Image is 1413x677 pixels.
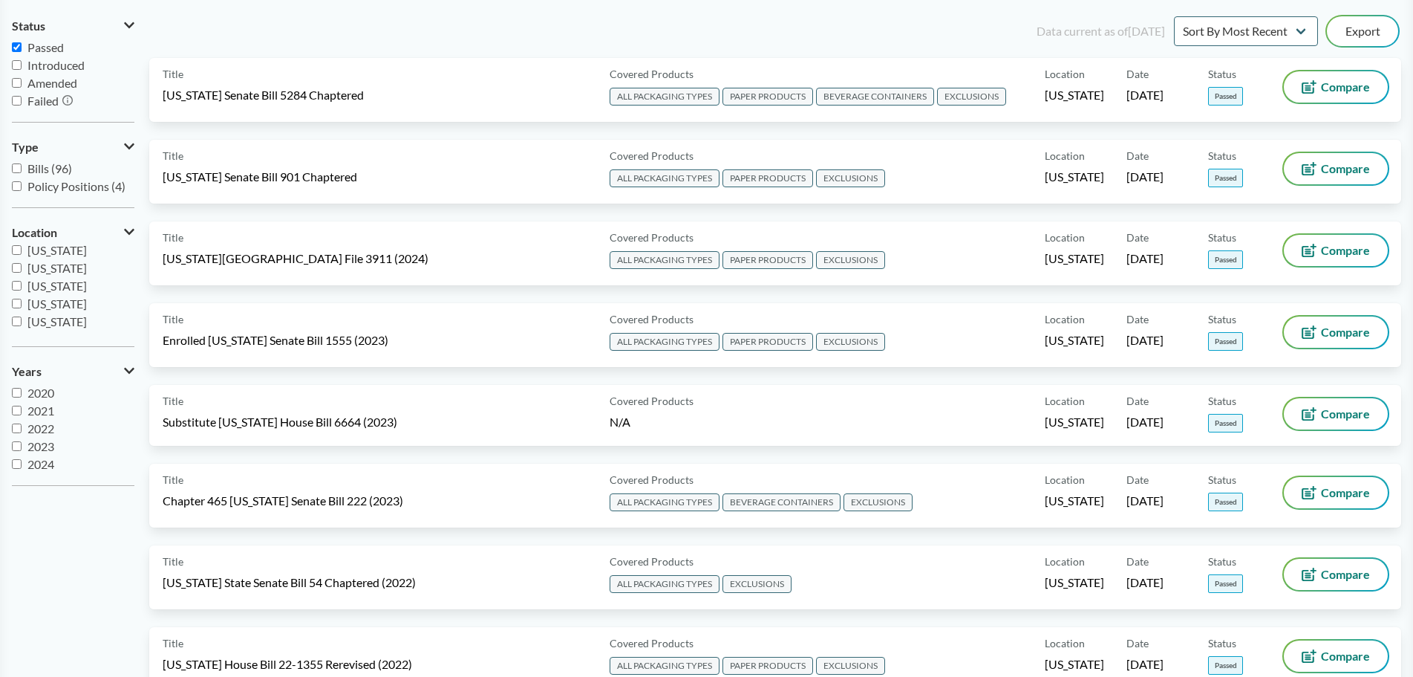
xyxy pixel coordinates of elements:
span: 2020 [27,386,54,400]
span: Covered Products [610,311,694,327]
span: Compare [1321,569,1370,580]
div: Data current as of [DATE] [1037,22,1165,40]
span: PAPER PRODUCTS [722,333,813,351]
span: Date [1126,148,1149,163]
span: [US_STATE] [1045,332,1104,349]
span: [DATE] [1126,493,1164,509]
span: ALL PACKAGING TYPES [610,169,719,187]
input: 2020 [12,388,22,398]
span: Covered Products [610,393,694,409]
input: 2022 [12,424,22,433]
span: [DATE] [1126,414,1164,430]
span: [US_STATE] [1045,250,1104,267]
button: Location [12,220,134,245]
span: Title [163,472,183,487]
span: [US_STATE] [1045,87,1104,103]
span: Date [1126,554,1149,569]
span: N/A [610,415,630,429]
span: [US_STATE] [27,332,87,346]
span: BEVERAGE CONTAINERS [816,88,934,106]
span: Status [1208,472,1236,487]
span: Compare [1321,244,1370,256]
input: Introduced [12,60,22,70]
input: [US_STATE] [12,245,22,255]
span: ALL PACKAGING TYPES [610,88,719,106]
span: [DATE] [1126,574,1164,591]
span: [DATE] [1126,332,1164,349]
span: Title [163,148,183,163]
span: [US_STATE] [27,279,87,293]
button: Export [1327,16,1398,46]
span: Status [1208,554,1236,569]
span: Location [1045,311,1085,327]
input: [US_STATE] [12,317,22,326]
button: Compare [1284,641,1388,672]
span: Type [12,140,39,154]
button: Status [12,13,134,39]
span: Policy Positions (4) [27,179,125,193]
span: Date [1126,393,1149,409]
span: Compare [1321,650,1370,662]
span: Passed [1208,656,1243,675]
span: Location [1045,393,1085,409]
button: Compare [1284,317,1388,348]
input: [US_STATE] [12,299,22,308]
span: Passed [1208,493,1243,511]
button: Compare [1284,398,1388,430]
span: [US_STATE][GEOGRAPHIC_DATA] File 3911 (2024) [163,250,428,267]
span: EXCLUSIONS [816,251,885,269]
span: EXCLUSIONS [816,169,885,187]
span: ALL PACKAGING TYPES [610,575,719,593]
span: Compare [1321,163,1370,175]
span: ALL PACKAGING TYPES [610,493,719,511]
button: Compare [1284,559,1388,590]
span: [US_STATE] [27,261,87,275]
span: Amended [27,76,77,90]
span: Compare [1321,326,1370,338]
span: PAPER PRODUCTS [722,251,813,269]
span: Compare [1321,408,1370,420]
span: Date [1126,472,1149,487]
input: Failed [12,96,22,106]
span: [DATE] [1126,250,1164,267]
span: Status [12,19,45,33]
span: Location [1045,66,1085,82]
button: Compare [1284,71,1388,103]
span: [US_STATE] [1045,574,1104,591]
span: [DATE] [1126,656,1164,673]
span: Location [1045,230,1085,245]
button: Compare [1284,477,1388,508]
span: Date [1126,230,1149,245]
span: Passed [1208,87,1243,106]
span: Substitute [US_STATE] House Bill 6664 (2023) [163,414,397,430]
span: PAPER PRODUCTS [722,88,813,106]
span: Covered Products [610,635,694,651]
span: Passed [1208,574,1243,593]
span: Bills (96) [27,161,72,175]
span: Passed [1208,414,1243,433]
span: Chapter 465 [US_STATE] Senate Bill 222 (2023) [163,493,403,509]
span: Compare [1321,81,1370,93]
span: 2021 [27,404,54,418]
span: Date [1126,66,1149,82]
span: EXCLUSIONS [722,575,792,593]
span: [US_STATE] House Bill 22-1355 Rerevised (2022) [163,656,412,673]
span: ALL PACKAGING TYPES [610,251,719,269]
span: Location [12,226,57,239]
span: Years [12,365,42,378]
span: Enrolled [US_STATE] Senate Bill 1555 (2023) [163,332,388,349]
span: [US_STATE] [27,243,87,257]
span: PAPER PRODUCTS [722,169,813,187]
span: Location [1045,472,1085,487]
span: Failed [27,94,59,108]
span: EXCLUSIONS [816,333,885,351]
span: Status [1208,635,1236,651]
input: 2023 [12,441,22,451]
input: 2024 [12,459,22,469]
span: Status [1208,393,1236,409]
input: [US_STATE] [12,281,22,291]
span: [US_STATE] Senate Bill 901 Chaptered [163,169,357,185]
span: Status [1208,66,1236,82]
span: Passed [27,40,64,54]
input: Policy Positions (4) [12,181,22,191]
